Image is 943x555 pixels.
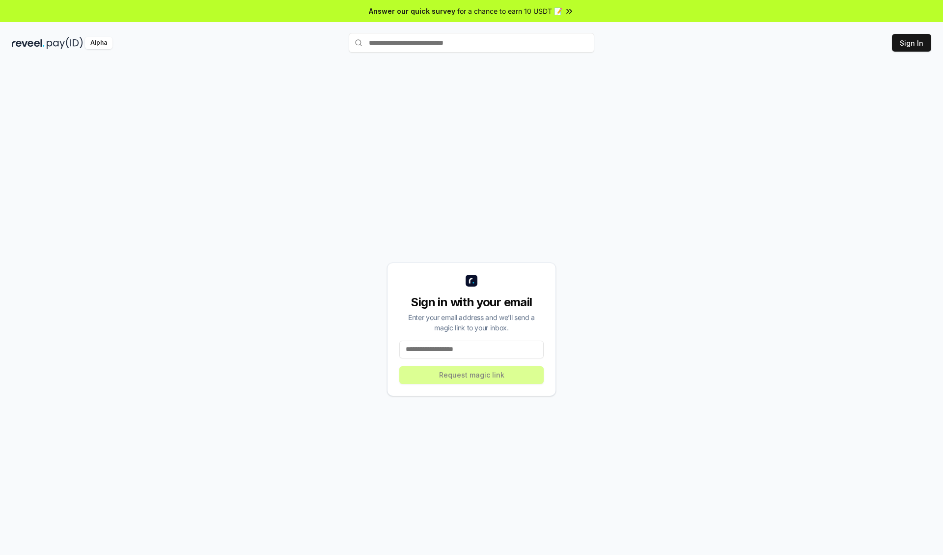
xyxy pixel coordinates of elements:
img: reveel_dark [12,37,45,49]
div: Enter your email address and we’ll send a magic link to your inbox. [399,312,544,333]
img: logo_small [466,275,477,287]
span: for a chance to earn 10 USDT 📝 [457,6,562,16]
img: pay_id [47,37,83,49]
button: Sign In [892,34,931,52]
div: Sign in with your email [399,294,544,310]
div: Alpha [85,37,112,49]
span: Answer our quick survey [369,6,455,16]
